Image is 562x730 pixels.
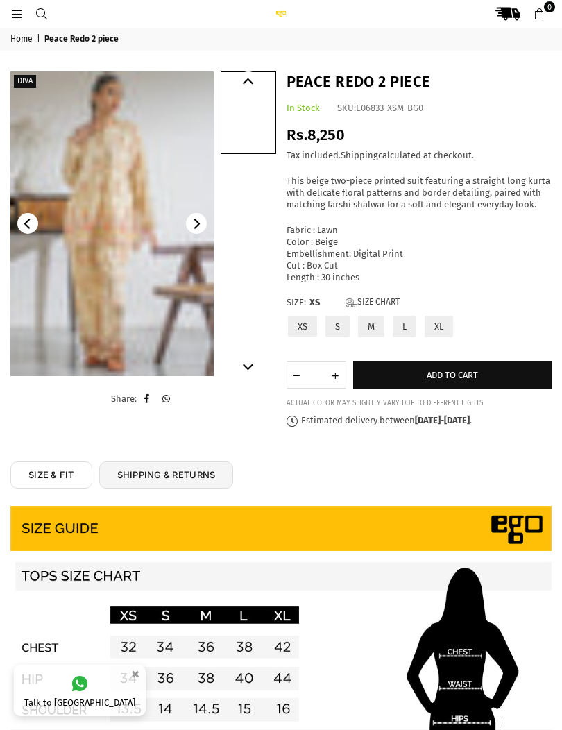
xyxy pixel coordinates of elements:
[111,393,137,404] span: Share:
[127,663,144,686] button: ×
[287,399,552,408] div: ACTUAL COLOR MAY SLIGHTLY VARY DUE TO DIFFERENT LIGHTS
[527,1,552,26] a: 0
[423,314,454,339] label: XL
[287,103,320,114] span: In Stock
[309,297,337,309] span: XS
[14,75,36,88] label: Diva
[544,1,555,12] span: 0
[238,71,259,92] button: Previous
[17,213,38,234] button: Previous
[287,176,552,211] p: This beige two-piece printed suit featuring a straight long kurta with delicate floral patterns a...
[186,213,207,234] button: Next
[29,8,54,19] a: Search
[10,34,35,45] a: Home
[341,150,378,161] a: Shipping
[391,314,418,339] label: L
[287,150,552,162] div: Tax included. calculated at checkout.
[287,415,552,427] p: Estimated delivery between - .
[357,314,386,339] label: M
[337,103,423,115] div: SKU:
[4,8,29,19] a: Menu
[10,71,214,376] img: Peace Redo 2 piece
[287,126,345,145] span: Rs.8,250
[287,297,552,309] label: Size:
[238,355,259,376] button: Next
[353,361,552,389] button: Add to cart
[14,665,146,716] a: Talk to [GEOGRAPHIC_DATA]
[427,370,478,380] span: Add to cart
[287,225,552,283] p: Fabric : Lawn Color : Beige Embellishment: Digital Print Cut : Box Cut Length : 30 inches
[287,361,346,389] quantity-input: Quantity
[10,461,92,489] a: SIZE & FIT
[287,314,318,339] label: XS
[267,10,295,17] img: Ego
[444,415,470,425] time: [DATE]
[324,314,351,339] label: S
[415,415,441,425] time: [DATE]
[346,297,400,309] a: Size Chart
[356,103,423,114] span: E06833-XSM-BG0
[44,34,121,45] span: Peace Redo 2 piece
[99,461,234,489] a: SHIPPING & RETURNS
[37,34,42,45] span: |
[287,71,552,93] h1: Peace Redo 2 piece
